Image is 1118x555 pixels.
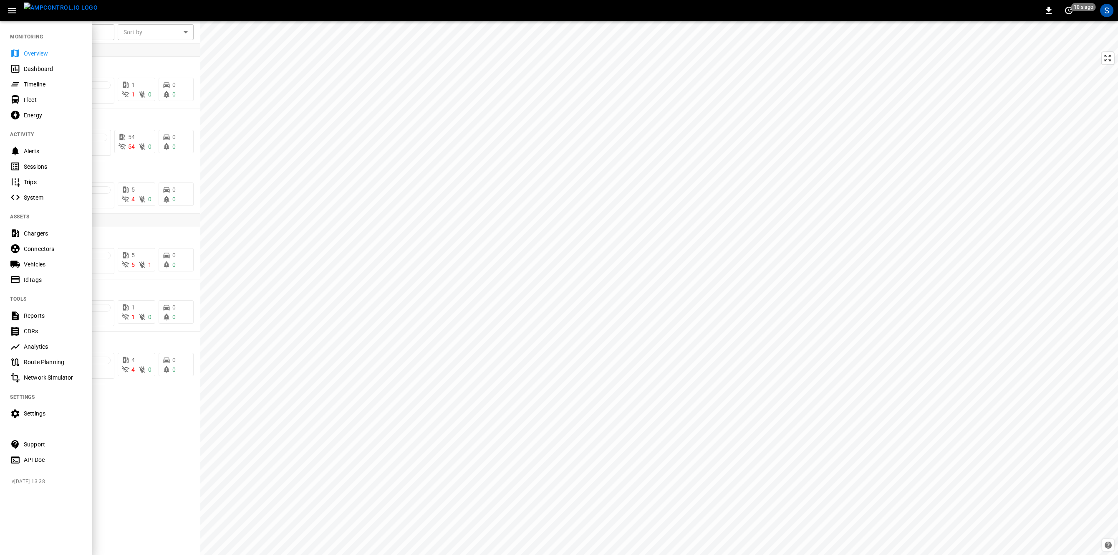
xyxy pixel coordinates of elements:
div: Overview [24,49,82,58]
div: IdTags [24,276,82,284]
div: CDRs [24,327,82,335]
div: Network Simulator [24,373,82,382]
div: Analytics [24,342,82,351]
div: Route Planning [24,358,82,366]
div: Sessions [24,162,82,171]
div: System [24,193,82,202]
div: Alerts [24,147,82,155]
button: set refresh interval [1062,4,1075,17]
span: 10 s ago [1071,3,1096,11]
div: Connectors [24,245,82,253]
div: API Doc [24,456,82,464]
div: Timeline [24,80,82,89]
div: Vehicles [24,260,82,269]
span: v [DATE] 13:38 [12,478,85,486]
div: Reports [24,312,82,320]
div: Chargers [24,229,82,238]
div: Support [24,440,82,449]
div: Settings [24,409,82,418]
div: Energy [24,111,82,119]
div: Trips [24,178,82,186]
img: ampcontrol.io logo [24,3,98,13]
div: Fleet [24,96,82,104]
div: Dashboard [24,65,82,73]
div: profile-icon [1100,4,1113,17]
